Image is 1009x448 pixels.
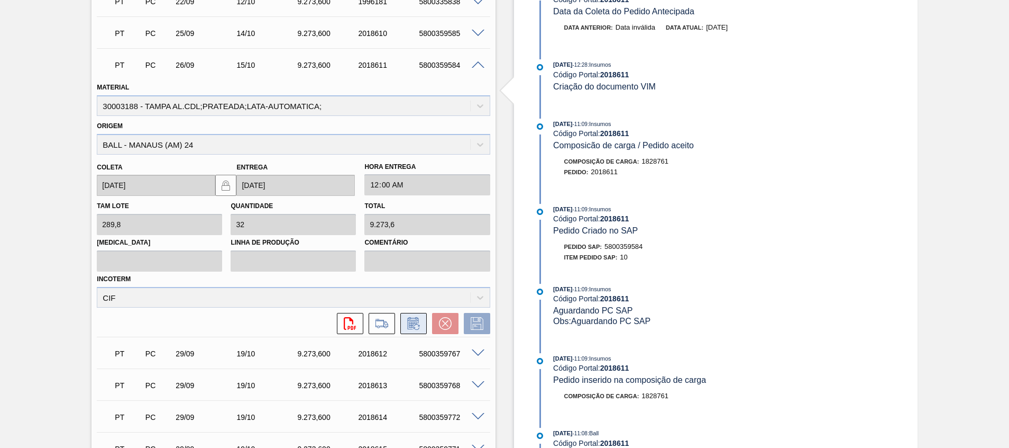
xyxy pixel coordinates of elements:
[573,356,588,362] span: - 11:09
[573,207,588,212] span: - 11:09
[588,61,611,68] span: : Insumos
[588,206,611,212] span: : Insumos
[115,413,141,422] p: PT
[553,7,694,16] span: Data da Coleta do Pedido Antecipada
[97,202,129,210] label: Tam lote
[553,317,650,326] span: Obs: Aguardando PC SAP
[416,381,484,390] div: 5800359768
[236,175,355,196] input: dd/mm/yyyy
[537,289,543,295] img: atual
[363,313,395,334] div: Ir para Composição de Carga
[588,286,611,292] span: : Insumos
[600,214,629,223] strong: 2018611
[295,381,363,390] div: 9.273,600
[143,29,175,38] div: Pedido de Compra
[231,202,273,210] label: Quantidade
[553,294,804,303] div: Código Portal:
[236,164,268,171] label: Entrega
[553,206,572,212] span: [DATE]
[112,342,144,365] div: Pedido em Trânsito
[553,355,572,362] span: [DATE]
[143,381,175,390] div: Pedido de Compra
[573,62,588,68] span: - 12:28
[553,439,804,447] div: Código Portal:
[553,121,572,127] span: [DATE]
[416,350,484,358] div: 5800359767
[600,70,629,79] strong: 2018611
[564,158,639,165] span: Composição de Carga :
[97,175,215,196] input: dd/mm/yyyy
[564,393,639,399] span: Composição de Carga :
[173,413,241,422] div: 29/09/2025
[553,70,804,79] div: Código Portal:
[553,141,694,150] span: Composicão de carga / Pedido aceito
[395,313,427,334] div: Informar alteração no pedido
[564,244,602,250] span: Pedido SAP:
[355,29,424,38] div: 2018610
[416,61,484,69] div: 5800359584
[115,29,141,38] p: PT
[537,433,543,439] img: atual
[666,24,703,31] span: Data atual:
[573,121,588,127] span: - 11:09
[588,430,599,436] span: : Ball
[234,350,302,358] div: 19/10/2025
[173,29,241,38] div: 25/09/2025
[553,61,572,68] span: [DATE]
[553,306,632,315] span: Aguardando PC SAP
[173,61,241,69] div: 26/09/2025
[143,350,175,358] div: Pedido de Compra
[537,64,543,70] img: atual
[112,374,144,397] div: Pedido em Trânsito
[295,413,363,422] div: 9.273,600
[591,168,618,176] span: 2018611
[553,129,804,138] div: Código Portal:
[295,61,363,69] div: 9.273,600
[234,61,302,69] div: 15/10/2025
[553,226,638,235] span: Pedido Criado no SAP
[573,431,588,436] span: - 11:08
[564,24,613,31] span: Data anterior:
[112,406,144,429] div: Pedido em Trânsito
[537,123,543,130] img: atual
[364,159,490,175] label: Hora Entrega
[553,286,572,292] span: [DATE]
[355,381,424,390] div: 2018613
[564,254,618,261] span: Item pedido SAP:
[588,355,611,362] span: : Insumos
[295,29,363,38] div: 9.273,600
[553,364,804,372] div: Código Portal:
[641,392,668,400] span: 1828761
[219,179,232,192] img: locked
[115,61,141,69] p: PT
[355,413,424,422] div: 2018614
[553,430,572,436] span: [DATE]
[97,235,222,250] label: [MEDICAL_DATA]
[332,313,363,334] div: Abrir arquivo PDF
[416,29,484,38] div: 5800359585
[364,235,490,250] label: Comentário
[215,175,236,196] button: locked
[600,294,629,303] strong: 2018611
[143,413,175,422] div: Pedido de Compra
[600,129,629,138] strong: 2018611
[355,61,424,69] div: 2018611
[706,23,728,31] span: [DATE]
[97,275,131,283] label: Incoterm
[364,202,385,210] label: Total
[234,29,302,38] div: 14/10/2025
[97,122,123,130] label: Origem
[234,413,302,422] div: 19/10/2025
[427,313,458,334] div: Cancelar pedido
[620,253,627,261] span: 10
[573,286,588,292] span: - 11:09
[537,209,543,215] img: atual
[553,214,804,223] div: Código Portal:
[600,439,629,447] strong: 2018611
[600,364,629,372] strong: 2018611
[355,350,424,358] div: 2018612
[112,22,144,45] div: Pedido em Trânsito
[234,381,302,390] div: 19/10/2025
[641,157,668,165] span: 1828761
[231,235,356,250] label: Linha de Produção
